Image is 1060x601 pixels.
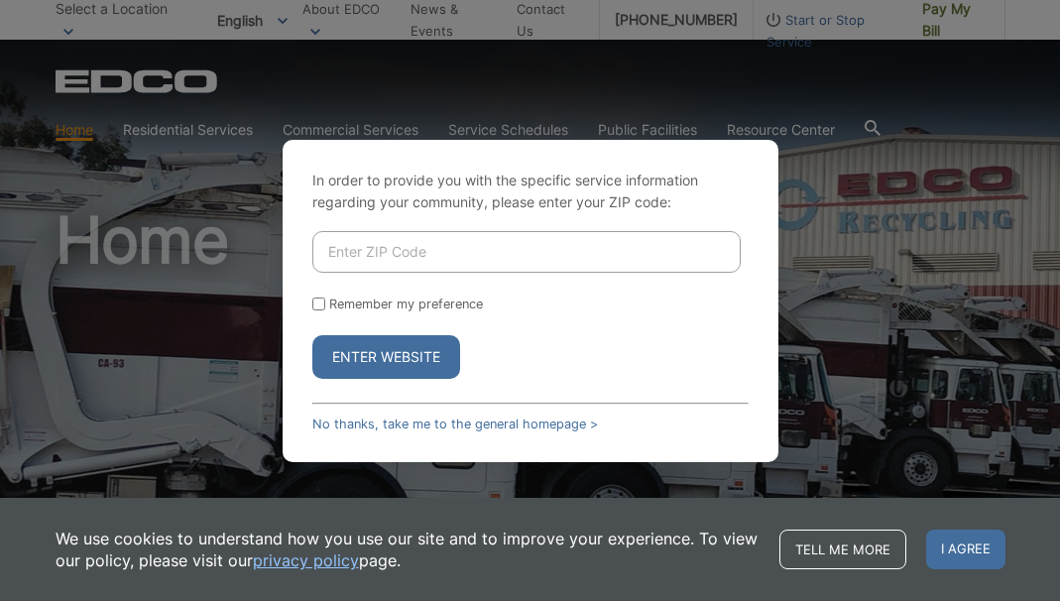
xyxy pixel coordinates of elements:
[312,335,460,379] button: Enter Website
[56,528,760,571] p: We use cookies to understand how you use our site and to improve your experience. To view our pol...
[253,549,359,571] a: privacy policy
[312,170,749,213] p: In order to provide you with the specific service information regarding your community, please en...
[329,297,483,311] label: Remember my preference
[312,231,741,273] input: Enter ZIP Code
[779,530,906,569] a: Tell me more
[312,417,598,431] a: No thanks, take me to the general homepage >
[926,530,1005,569] span: I agree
